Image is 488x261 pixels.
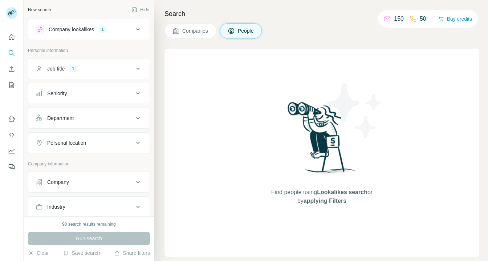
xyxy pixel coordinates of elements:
p: Company information [28,161,150,167]
img: Surfe Illustration - Woman searching with binoculars [284,100,360,181]
div: Company [47,178,69,186]
img: Surfe Illustration - Stars [322,78,387,143]
h4: Search [164,9,479,19]
span: applying Filters [304,198,346,204]
div: New search [28,7,51,13]
button: Seniority [28,85,150,102]
div: Industry [47,203,65,210]
div: Department [47,115,74,122]
button: Company [28,173,150,191]
p: 150 [394,15,404,23]
button: Personal location [28,134,150,152]
button: Industry [28,198,150,216]
button: Buy credits [438,14,472,24]
button: Company lookalikes1 [28,21,150,38]
button: Quick start [6,31,17,44]
div: Job title [47,65,65,72]
button: Job title1 [28,60,150,77]
button: Hide [126,4,154,15]
button: Enrich CSV [6,63,17,76]
div: Company lookalikes [49,26,94,33]
button: Dashboard [6,144,17,157]
span: People [238,27,255,35]
button: Share filters [114,249,150,257]
p: 50 [420,15,426,23]
div: 1 [98,26,107,33]
button: Department [28,109,150,127]
div: Personal location [47,139,86,146]
button: Save search [63,249,100,257]
div: Seniority [47,90,67,97]
button: Use Surfe API [6,128,17,141]
button: Feedback [6,160,17,173]
span: Lookalikes search [317,189,367,195]
div: 90 search results remaining [62,221,115,228]
p: Personal information [28,47,150,54]
span: Companies [182,27,209,35]
div: 1 [69,65,77,72]
button: Search [6,47,17,60]
span: Find people using or by [264,188,380,205]
button: My lists [6,79,17,92]
button: Clear [28,249,49,257]
button: Use Surfe on LinkedIn [6,112,17,125]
